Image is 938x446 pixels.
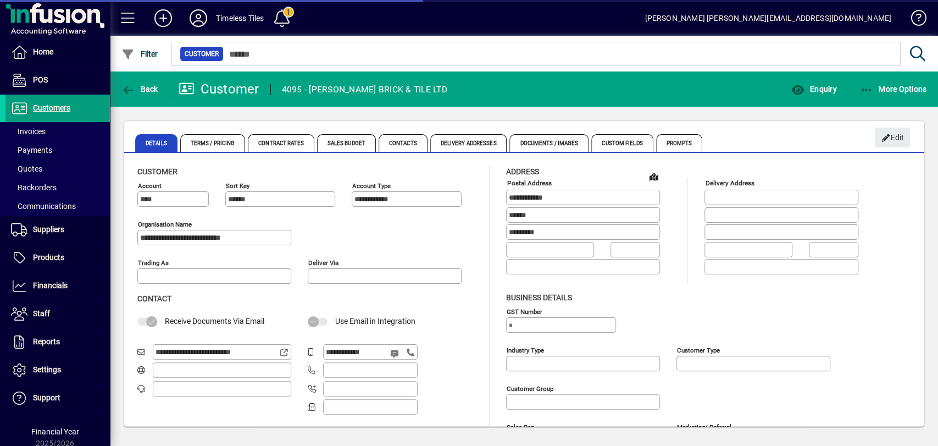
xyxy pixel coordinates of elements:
[121,49,158,58] span: Filter
[5,38,110,66] a: Home
[11,183,57,192] span: Backorders
[33,365,61,374] span: Settings
[31,427,79,436] span: Financial Year
[677,423,731,431] mat-label: Marketing/ Referral
[119,79,161,99] button: Back
[5,216,110,244] a: Suppliers
[507,384,553,392] mat-label: Customer group
[137,167,177,176] span: Customer
[791,85,836,93] span: Enquiry
[506,293,572,302] span: Business details
[5,178,110,197] a: Backorders
[875,128,910,147] button: Edit
[308,259,338,267] mat-label: Deliver via
[677,346,720,354] mat-label: Customer type
[506,167,539,176] span: Address
[33,309,50,318] span: Staff
[248,134,314,152] span: Contract Rates
[5,197,110,216] a: Communications
[5,244,110,272] a: Products
[181,8,216,28] button: Profile
[185,48,219,59] span: Customer
[121,85,158,93] span: Back
[33,253,64,262] span: Products
[146,8,181,28] button: Add
[33,281,68,290] span: Financials
[33,225,64,234] span: Suppliers
[335,317,415,326] span: Use Email in Integration
[33,103,70,112] span: Customers
[507,346,544,354] mat-label: Industry type
[138,182,162,190] mat-label: Account
[33,393,60,402] span: Support
[226,182,249,190] mat-label: Sort key
[282,81,447,98] div: 4095 - [PERSON_NAME] BRICK & TILE LTD
[135,134,177,152] span: Details
[5,384,110,412] a: Support
[379,134,428,152] span: Contacts
[137,426,197,435] span: Sales defaults
[5,300,110,328] a: Staff
[11,146,52,155] span: Payments
[33,75,48,84] span: POS
[11,164,42,173] span: Quotes
[507,307,542,315] mat-label: GST Number
[645,168,663,185] a: View on map
[5,67,110,94] a: POS
[591,134,653,152] span: Custom Fields
[165,317,264,326] span: Receive Documents Via Email
[138,259,169,267] mat-label: Trading as
[352,182,391,190] mat-label: Account Type
[430,134,507,152] span: Delivery Addresses
[509,134,589,152] span: Documents / Images
[656,134,703,152] span: Prompts
[5,272,110,300] a: Financials
[180,134,246,152] span: Terms / Pricing
[857,79,930,99] button: More Options
[5,328,110,356] a: Reports
[5,159,110,178] a: Quotes
[33,337,60,346] span: Reports
[179,80,259,98] div: Customer
[5,141,110,159] a: Payments
[137,294,171,303] span: Contact
[317,134,376,152] span: Sales Budget
[902,2,924,38] a: Knowledge Base
[860,85,927,93] span: More Options
[119,44,161,64] button: Filter
[645,9,891,27] div: [PERSON_NAME] [PERSON_NAME][EMAIL_ADDRESS][DOMAIN_NAME]
[507,423,534,431] mat-label: Sales rep
[5,356,110,384] a: Settings
[382,340,409,367] button: Send SMS
[110,79,170,99] app-page-header-button: Back
[216,9,264,27] div: Timeless Tiles
[11,127,46,136] span: Invoices
[138,221,192,228] mat-label: Organisation name
[881,129,904,147] span: Edit
[33,47,53,56] span: Home
[788,79,839,99] button: Enquiry
[5,122,110,141] a: Invoices
[11,202,76,211] span: Communications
